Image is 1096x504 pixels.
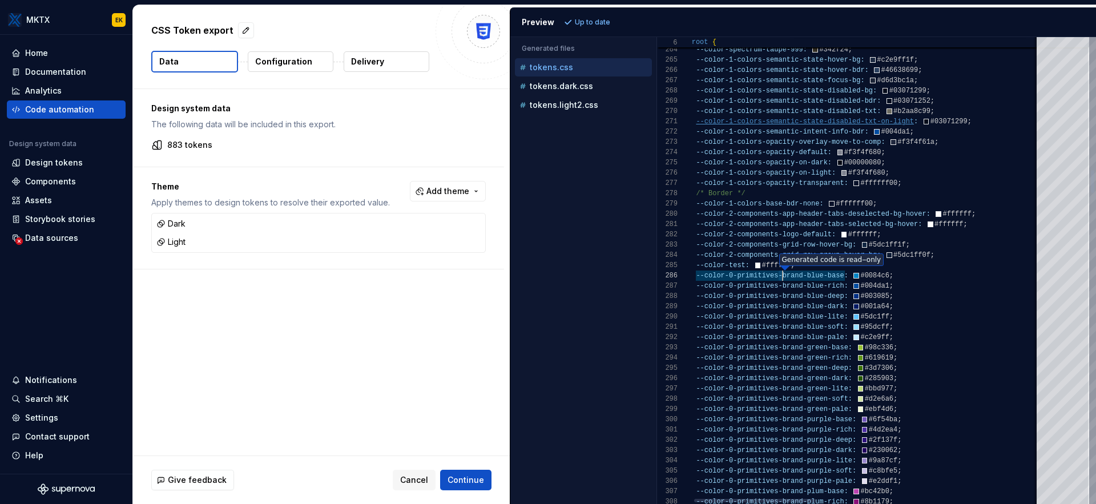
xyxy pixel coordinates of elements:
[696,46,807,54] span: --color-spectrum-taupe-999:
[25,431,90,442] div: Contact support
[918,66,922,74] span: ;
[881,66,918,74] span: #46638699
[868,457,897,465] span: #9a87cf
[696,97,881,105] span: --color-1-colors-semantic-state-disabled-bdr:
[657,271,678,281] div: 286
[530,82,593,91] p: tokens.dark.css
[657,394,678,404] div: 298
[156,218,186,229] div: Dark
[657,466,678,476] div: 305
[515,80,652,92] button: tokens.dark.css
[696,364,852,372] span: --color-0-primitives-brand-green-deep:
[909,128,913,136] span: ;
[868,477,897,485] span: #e2ddf1
[25,66,86,78] div: Documentation
[448,474,484,486] span: Continue
[159,56,179,67] p: Data
[889,487,893,495] span: ;
[25,176,76,187] div: Components
[400,474,428,486] span: Cancel
[657,55,678,65] div: 265
[7,100,126,119] a: Code automation
[657,168,678,178] div: 276
[942,210,971,218] span: #ffffff
[967,118,971,126] span: ;
[696,169,836,177] span: --color-1-colors-opacity-on-light:
[881,148,885,156] span: ;
[25,213,95,225] div: Storybook stories
[7,210,126,228] a: Storybook stories
[893,374,897,382] span: ;
[696,477,856,485] span: --color-0-primitives-brand-purple-pale:
[930,107,934,115] span: ;
[696,457,856,465] span: --color-0-primitives-brand-purple-lite:
[657,455,678,466] div: 304
[522,44,645,53] p: Generated files
[860,313,889,321] span: #5dc1ff
[696,107,881,115] span: --color-1-colors-semantic-state-disabled-txt:
[864,395,893,403] span: #d2e6a6
[522,17,554,28] div: Preview
[761,261,790,269] span: #ffffff
[657,445,678,455] div: 303
[657,45,678,55] div: 264
[893,385,897,393] span: ;
[889,323,893,331] span: ;
[151,181,390,192] p: Theme
[893,97,930,105] span: #03071252
[25,450,43,461] div: Help
[7,371,126,389] button: Notifications
[930,251,934,259] span: ;
[7,44,126,62] a: Home
[901,118,914,126] span: ght
[860,282,889,290] span: #004da1
[696,251,881,259] span: --color-2-components-grid-row-group-hover-bg:
[860,487,889,495] span: #bc42b0
[963,220,967,228] span: ;
[860,323,889,331] span: #95dcff
[657,301,678,312] div: 289
[897,416,901,424] span: ;
[905,241,909,249] span: ;
[848,169,885,177] span: #f3f4f680
[836,200,873,208] span: #ffffff00
[914,118,918,126] span: :
[657,353,678,363] div: 294
[897,138,934,146] span: #f3f4f61a
[696,66,868,74] span: --color-1-colors-semantic-state-hover-bdr:
[657,147,678,158] div: 274
[657,219,678,229] div: 281
[696,210,901,218] span: --color-2-components-app-header-tabs-deselected-bg
[893,107,930,115] span: #b2aa8c99
[151,23,233,37] p: CSS Token export
[860,272,889,280] span: #0084c6
[897,477,901,485] span: ;
[696,292,848,300] span: --color-0-primitives-brand-blue-deep:
[25,232,78,244] div: Data sources
[25,104,94,115] div: Code automation
[893,354,897,362] span: ;
[901,210,930,218] span: -hover:
[901,220,922,228] span: over:
[657,96,678,106] div: 269
[696,374,852,382] span: --color-0-primitives-brand-green-dark:
[25,412,58,424] div: Settings
[864,344,893,352] span: #98c336
[897,467,901,475] span: ;
[657,486,678,497] div: 307
[889,282,893,290] span: ;
[657,322,678,332] div: 291
[657,342,678,353] div: 293
[657,38,678,48] span: 6
[696,118,901,126] span: --color-1-colors-semantic-state-disabled-txt-on-li
[426,186,469,197] span: Add theme
[696,241,856,249] span: --color-2-components-grid-row-hover-bg:
[657,229,678,240] div: 282
[696,354,852,362] span: --color-0-primitives-brand-green-rich:
[782,255,881,264] p: Generated code is read‒only
[881,159,885,167] span: ;
[7,63,126,81] a: Documentation
[897,426,901,434] span: ;
[848,231,876,239] span: #ffffff
[168,474,227,486] span: Give feedback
